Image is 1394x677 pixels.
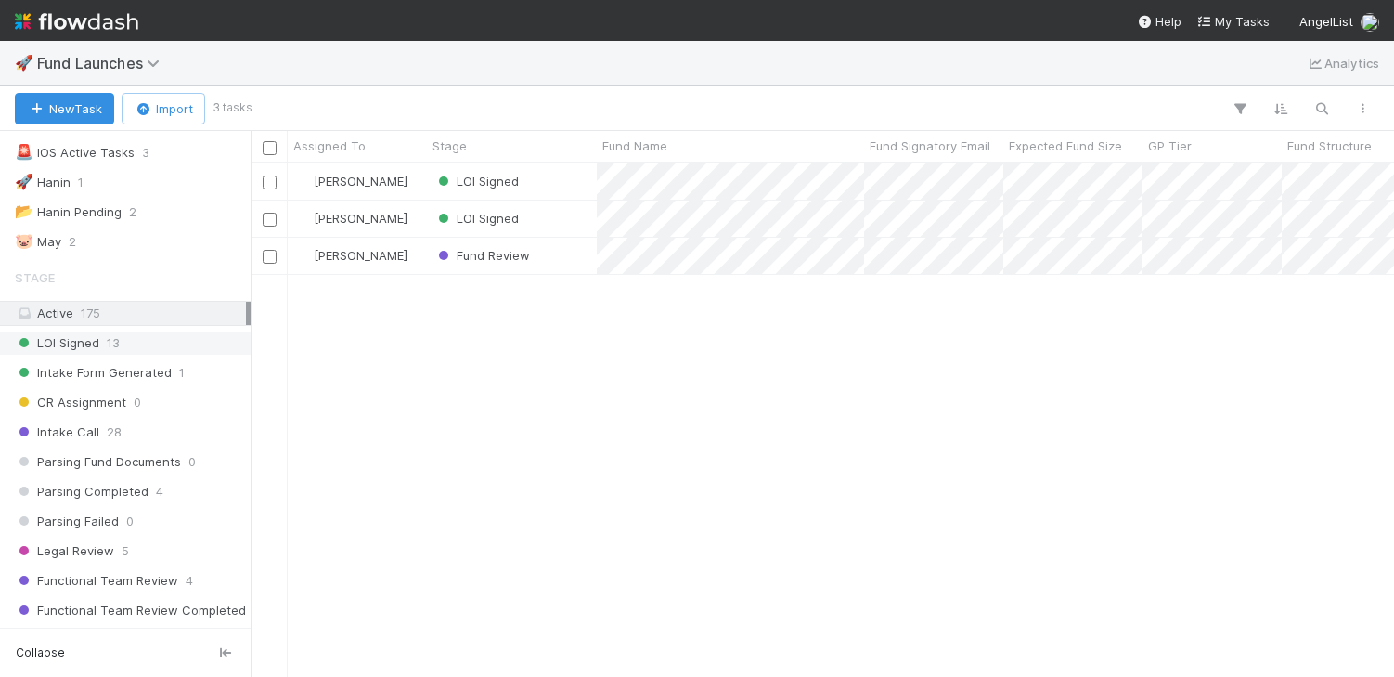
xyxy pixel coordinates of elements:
img: avatar_0a9e60f7-03da-485c-bb15-a40c44fcec20.png [296,174,311,189]
div: Fund Review [434,246,530,265]
div: Hanin [15,171,71,194]
input: Toggle Row Selected [263,250,277,264]
div: [PERSON_NAME] [295,172,407,190]
span: 2 [69,230,76,254]
span: 🚀 [15,174,33,189]
div: Active [15,302,246,325]
input: Toggle All Rows Selected [263,141,277,155]
span: [PERSON_NAME] [314,211,407,226]
span: Fund Signatory Email [870,137,990,155]
span: 4 [156,480,163,503]
div: Hanin Pending [15,201,122,224]
span: Parsing Failed [15,510,119,533]
span: 28 [107,421,122,444]
span: Stage [432,137,467,155]
span: 5 [122,540,129,563]
img: avatar_0a9e60f7-03da-485c-bb15-a40c44fcec20.png [296,248,311,263]
span: Intake Call [15,421,99,444]
div: IOS Active Tasks [15,141,135,164]
span: 1 [179,361,185,384]
div: [PERSON_NAME] [295,209,407,228]
div: LOI Signed [434,209,519,228]
span: 1 [78,171,84,194]
span: 🚨 [15,144,33,160]
span: Stage [15,259,55,296]
span: Functional Team Review [15,569,178,592]
a: My Tasks [1196,12,1270,31]
input: Toggle Row Selected [263,213,277,227]
span: Intake Form Generated [15,361,172,384]
span: My Tasks [1196,14,1270,29]
span: Collapse [16,644,65,661]
img: logo-inverted-e16ddd16eac7371096b0.svg [15,6,138,37]
span: 4 [186,569,193,592]
span: 0 [188,450,196,474]
span: Fund Structure [1287,137,1372,155]
span: 0 [134,391,141,414]
span: GP Tier [1148,137,1192,155]
span: 13 [107,332,120,355]
span: AngelList [1299,14,1353,29]
span: Parsing Completed [15,480,148,503]
div: LOI Signed [434,172,519,190]
span: Fund Review [434,248,530,263]
span: Fund Name [602,137,667,155]
span: Fund Launches [37,54,169,72]
span: 🐷 [15,233,33,249]
span: LOI Signed [434,174,519,189]
span: LOI Signed [15,332,99,355]
img: avatar_0a9e60f7-03da-485c-bb15-a40c44fcec20.png [296,211,311,226]
span: LOI Signed [434,211,519,226]
span: Assigned To [293,137,366,155]
div: Help [1137,12,1181,31]
small: 3 tasks [213,99,252,116]
span: [PERSON_NAME] [314,248,407,263]
button: Import [122,93,205,124]
div: May [15,230,61,254]
img: avatar_9de67779-6c57-488b-bea0-f7d0c258f572.png [1361,13,1379,32]
span: Parsing Fund Documents [15,450,181,474]
span: 2 [129,201,136,224]
span: Legal Review [15,540,114,563]
span: 📂 [15,203,33,219]
span: [PERSON_NAME] [314,174,407,189]
span: Functional Team Review Completed [15,599,246,622]
span: Expected Fund Size [1009,137,1122,155]
span: CR Assignment [15,391,126,414]
span: 🚀 [15,55,33,71]
span: 3 [142,141,149,164]
span: 175 [81,306,100,320]
button: NewTask [15,93,114,124]
input: Toggle Row Selected [263,176,277,189]
span: 0 [126,510,134,533]
div: [PERSON_NAME] [295,246,407,265]
a: Analytics [1306,52,1379,74]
